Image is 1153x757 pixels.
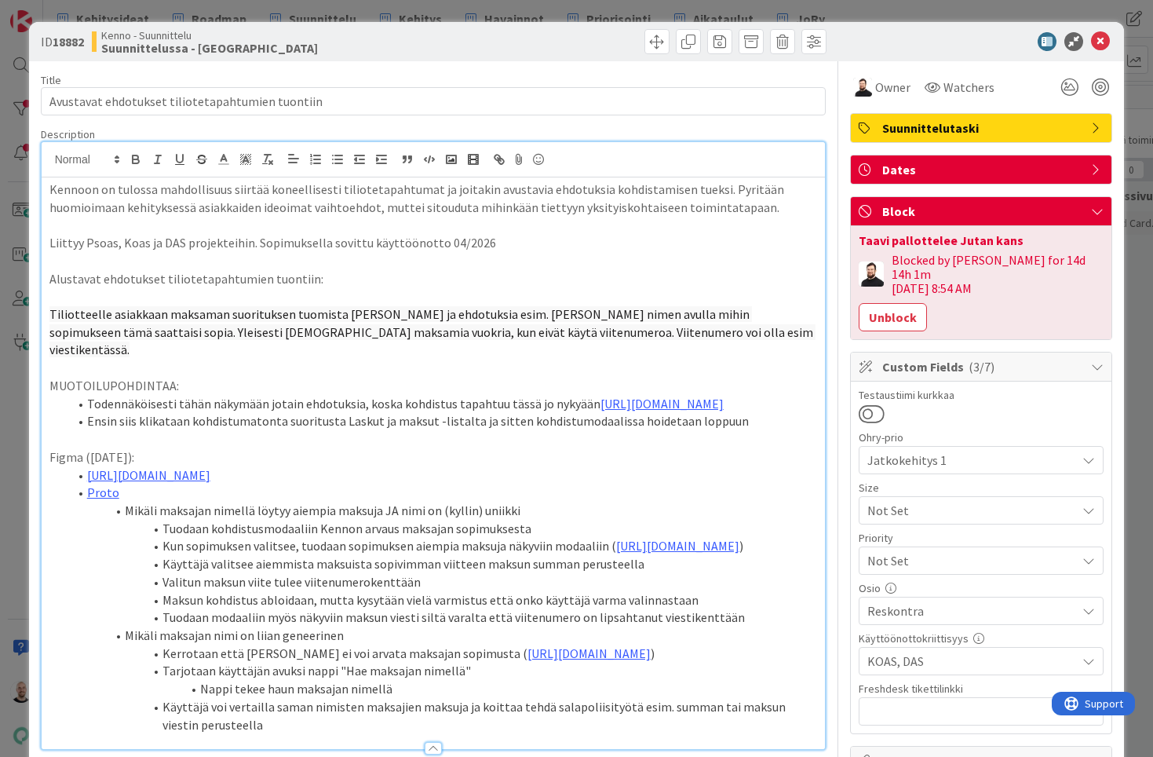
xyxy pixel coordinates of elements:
[49,181,818,216] p: Kennoon on tulossa mahdollisuus siirtää koneellisesti tiliotetapahtumat ja joitakin avustavia ehd...
[616,538,739,554] a: [URL][DOMAIN_NAME]
[41,32,84,51] span: ID
[859,261,884,287] img: TK
[859,303,927,331] button: Unblock
[68,555,818,573] li: Käyttäjä valitsee aiemmista maksuista sopivimman viitteen maksun summan perusteella
[33,2,71,21] span: Support
[68,520,818,538] li: Tuodaan kohdistusmodaaliin Kennon arvaus maksajan sopimuksesta
[859,482,1104,493] div: Size
[859,532,1104,543] div: Priority
[68,502,818,520] li: Mikäli maksajan nimellä löytyy aiempia maksuja JA nimi on (kyllin) uniikki
[68,645,818,663] li: Kerrotaan että [PERSON_NAME] ei voi arvata maksajan sopimusta ( )
[49,377,818,395] p: MUOTOILUPOHDINTAA:
[68,591,818,609] li: Maksun kohdistus abloidaan, mutta kysytään vielä varmistus että onko käyttäjä varma valinnastaan
[68,698,818,733] li: Käyttäjä voi vertailla saman nimisten maksajien maksuja ja koittaa tehdä salapoliisityötä esim. s...
[892,253,1104,295] div: Blocked by [PERSON_NAME] for 14d 14h 1m [DATE] 8:54 AM
[49,306,815,357] span: Tiliotteelle asiakkaan maksaman suorituksen tuomista [PERSON_NAME] ja ehdotuksia esim. [PERSON_NA...
[969,359,994,375] span: ( 3/7 )
[859,234,1104,247] div: Taavi pallottelee Jutan kans
[68,627,818,645] li: Mikäli maksajan nimi on liian geneerinen
[859,583,1104,594] div: Osio
[68,573,818,591] li: Valitun maksun viite tulee viitenumerokenttään
[882,202,1083,221] span: Block
[68,537,818,555] li: Kun sopimuksen valitsee, tuodaan sopimuksen aiempia maksuja näkyviin modaaliin ( )
[859,633,1104,644] div: Käyttöönottokriittisyys
[68,412,818,430] li: Ensin siis klikataan kohdistumatonta suoritusta Laskut ja maksut -listalta ja sitten kohdistumoda...
[859,432,1104,443] div: Ohry-prio
[41,87,826,115] input: type card name here...
[41,127,95,141] span: Description
[53,34,84,49] b: 18882
[882,119,1083,137] span: Suunnittelutaski
[101,42,318,54] b: Suunnittelussa - [GEOGRAPHIC_DATA]
[867,652,1076,671] span: KOAS, DAS
[853,78,872,97] img: TK
[859,389,1104,400] div: Testaustiimi kurkkaa
[68,680,818,698] li: Nappi tekee haun maksajan nimellä
[87,485,119,500] a: Proto
[49,270,818,288] p: Alustavat ehdotukset tiliotetapahtumien tuontiin:
[882,160,1083,179] span: Dates
[68,662,818,680] li: Tarjotaan käyttäjän avuksi nappi "Hae maksajan nimellä"
[867,602,1076,620] span: Reskontra
[867,550,1068,572] span: Not Set
[41,73,61,87] label: Title
[943,78,994,97] span: Watchers
[101,29,318,42] span: Kenno - Suunnittelu
[867,449,1068,471] span: Jatkokehitys 1
[68,395,818,413] li: Todennäköisesti tähän näkymään jotain ehdotuksia, koska kohdistus tapahtuu tässä jo nykyään
[49,234,818,252] p: Liittyy Psoas, Koas ja DAS projekteihin. Sopimuksella sovittu käyttöönotto 04/2026
[867,499,1068,521] span: Not Set
[600,396,724,411] a: [URL][DOMAIN_NAME]
[859,683,1104,694] div: Freshdesk tikettilinkki
[68,609,818,627] li: Tuodaan modaaliin myös näkyviin maksun viesti siltä varalta että viitenumero on lipsahtanut viest...
[882,357,1083,376] span: Custom Fields
[49,448,818,466] p: Figma ([DATE]):
[87,467,210,483] a: [URL][DOMAIN_NAME]
[527,645,651,661] a: [URL][DOMAIN_NAME]
[875,78,910,97] span: Owner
